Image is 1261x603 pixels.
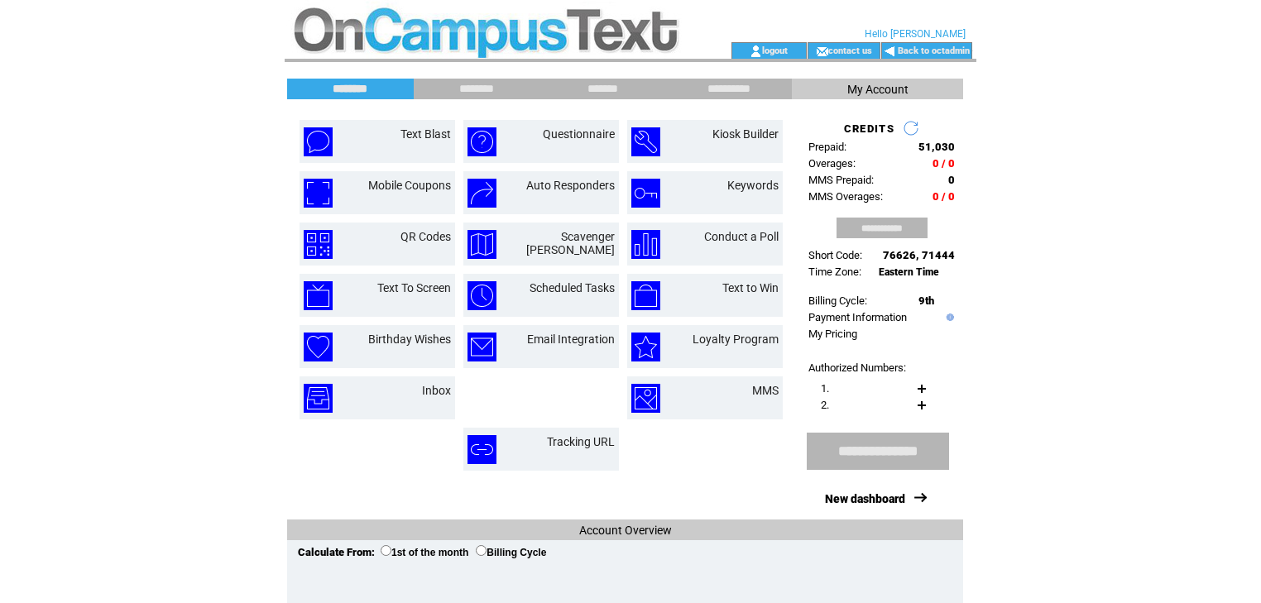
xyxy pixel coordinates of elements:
[579,524,672,537] span: Account Overview
[933,157,955,170] span: 0 / 0
[631,179,660,208] img: keywords.png
[844,122,894,135] span: CREDITS
[467,127,496,156] img: questionnaire.png
[808,361,906,374] span: Authorized Numbers:
[530,281,615,294] a: Scheduled Tasks
[304,179,333,208] img: mobile-coupons.png
[631,333,660,361] img: loyalty-program.png
[476,547,546,558] label: Billing Cycle
[381,547,468,558] label: 1st of the month
[816,45,828,58] img: contact_us_icon.gif
[467,281,496,310] img: scheduled-tasks.png
[631,230,660,259] img: conduct-a-poll.png
[543,127,615,141] a: Questionnaire
[400,230,451,243] a: QR Codes
[704,230,779,243] a: Conduct a Poll
[526,230,615,256] a: Scavenger [PERSON_NAME]
[631,127,660,156] img: kiosk-builder.png
[304,333,333,361] img: birthday-wishes.png
[422,384,451,397] a: Inbox
[762,45,788,55] a: logout
[526,179,615,192] a: Auto Responders
[693,333,779,346] a: Loyalty Program
[808,190,883,203] span: MMS Overages:
[821,399,829,411] span: 2.
[883,249,955,261] span: 76626, 71444
[808,311,907,323] a: Payment Information
[879,266,939,278] span: Eastern Time
[304,384,333,413] img: inbox.png
[865,28,966,40] span: Hello [PERSON_NAME]
[808,294,867,307] span: Billing Cycle:
[304,281,333,310] img: text-to-screen.png
[808,328,857,340] a: My Pricing
[808,141,846,153] span: Prepaid:
[722,281,779,294] a: Text to Win
[808,266,861,278] span: Time Zone:
[712,127,779,141] a: Kiosk Builder
[847,83,909,96] span: My Account
[467,230,496,259] img: scavenger-hunt.png
[808,249,862,261] span: Short Code:
[884,45,896,58] img: backArrow.gif
[476,545,487,556] input: Billing Cycle
[808,174,874,186] span: MMS Prepaid:
[304,230,333,259] img: qr-codes.png
[368,179,451,192] a: Mobile Coupons
[825,492,905,505] a: New dashboard
[933,190,955,203] span: 0 / 0
[808,157,856,170] span: Overages:
[828,45,872,55] a: contact us
[948,174,955,186] span: 0
[631,384,660,413] img: mms.png
[750,45,762,58] img: account_icon.gif
[298,546,375,558] span: Calculate From:
[368,333,451,346] a: Birthday Wishes
[752,384,779,397] a: MMS
[400,127,451,141] a: Text Blast
[304,127,333,156] img: text-blast.png
[918,141,955,153] span: 51,030
[918,294,934,307] span: 9th
[467,333,496,361] img: email-integration.png
[727,179,779,192] a: Keywords
[381,545,391,556] input: 1st of the month
[527,333,615,346] a: Email Integration
[898,45,970,56] a: Back to octadmin
[547,435,615,448] a: Tracking URL
[467,179,496,208] img: auto-responders.png
[821,382,829,395] span: 1.
[377,281,451,294] a: Text To Screen
[942,313,954,321] img: help.gif
[631,281,660,310] img: text-to-win.png
[467,435,496,464] img: tracking-url.png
